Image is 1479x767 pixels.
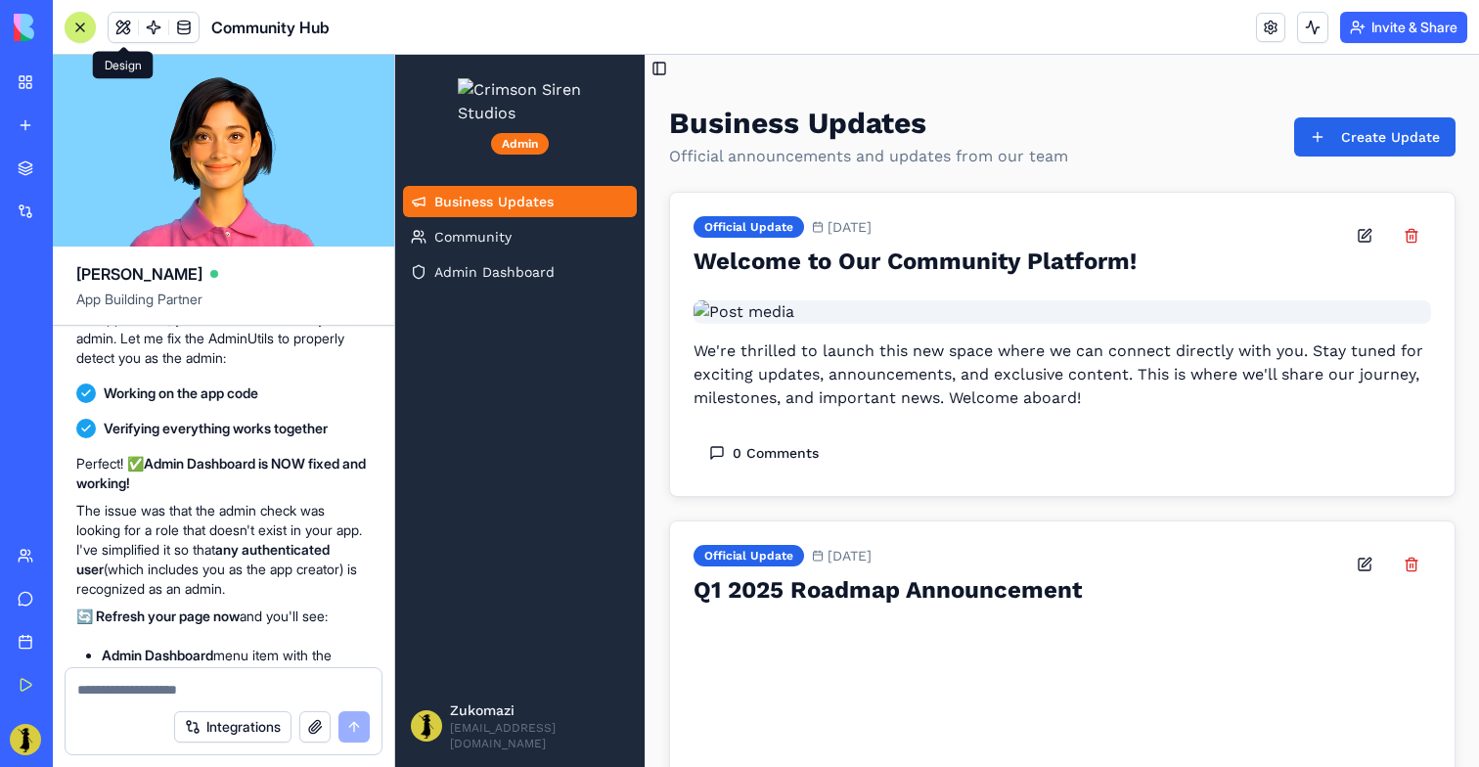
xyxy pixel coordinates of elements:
strong: 🔄 Refresh your page now [76,608,240,624]
span: [DATE] [432,491,476,511]
h2: Q1 2025 Roadmap Announcement [298,519,950,551]
img: logo [14,14,135,41]
p: Official announcements and updates from our team [274,90,673,113]
img: ACg8ocK-QvJ7dKb01E21V-7521SALNO8P3QCy0GX_4BruWZv2-ePDmQ3=s96-c [10,724,41,755]
span: [DATE] [432,162,476,182]
span: Community Hub [211,16,330,39]
div: Design [93,52,154,79]
img: Crimson Siren Studios [63,23,188,70]
span: Zukomazi [55,646,119,665]
span: Admin Dashboard [39,207,159,227]
div: Official Update [298,161,409,183]
span: Community [39,172,116,192]
p: and you'll see: [76,607,371,626]
div: Official Update [298,490,409,512]
span: [PERSON_NAME] [76,262,202,286]
strong: Admin Dashboard [102,647,213,663]
h1: Business Updates [274,51,673,86]
button: Invite & Share [1340,12,1467,43]
li: menu item with the Shield icon 🛡️ in your sidebar [102,646,371,685]
button: Zukomazi[EMAIL_ADDRESS][DOMAIN_NAME] [8,638,242,704]
a: Business Updates [8,131,242,162]
button: Create Update [899,63,1060,102]
h2: Welcome to Our Community Platform! [298,191,950,222]
p: Perfect! ✅ [76,454,371,493]
img: Post media [298,246,1036,269]
span: 0 Comments [337,388,424,408]
span: [EMAIL_ADDRESS][DOMAIN_NAME] [55,665,234,697]
span: Business Updates [39,137,158,157]
button: Integrations [174,711,291,743]
img: ACg8ocK-QvJ7dKb01E21V-7521SALNO8P3QCy0GX_4BruWZv2-ePDmQ3=s96-c [16,655,47,687]
span: Working on the app code [104,383,258,403]
div: Admin [96,78,154,100]
span: Verifying everything works together [104,419,328,438]
a: Admin Dashboard [8,202,242,233]
p: We're thrilled to launch this new space where we can connect directly with you. Stay tuned for ex... [298,285,1036,355]
strong: Admin Dashboard is NOW fixed and working! [76,455,366,491]
a: Community [8,166,242,198]
span: App Building Partner [76,290,371,325]
button: 0 Comments [298,379,439,418]
p: The issue was that the admin check was looking for a role that doesn't exist in your app. I've si... [76,501,371,599]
